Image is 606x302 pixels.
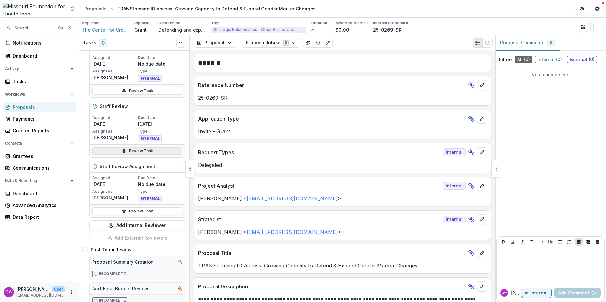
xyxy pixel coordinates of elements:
button: Add External Reviewers [89,233,185,243]
a: Proposals [82,4,109,13]
a: The Center for Growing Justice [82,27,129,33]
div: Communications [13,165,71,171]
a: Data Report [3,212,76,222]
p: Proposal Title [198,249,466,257]
button: edit [477,181,487,191]
button: Align Right [594,238,601,246]
span: 0 [550,41,552,45]
div: Payments [13,116,71,122]
p: No due date [138,181,182,187]
p: Assigned [92,55,137,60]
p: Type [138,129,182,134]
p: Type [138,68,182,74]
p: Reference Number [198,81,466,89]
div: Dashboard [13,53,71,59]
div: Ctrl + K [57,24,72,31]
div: Proposals [13,104,71,110]
p: Proposal Description [198,283,466,290]
button: Proposal Intake5 [242,38,300,48]
p: Duration [311,20,327,26]
span: Data & Reporting [5,179,68,183]
span: Strategic Relationships - Other Grants and Contracts [214,28,303,32]
button: Bold [500,238,507,246]
p: Pipeline [134,20,150,26]
a: [EMAIL_ADDRESS][DOMAIN_NAME] [247,229,338,235]
p: Grant [134,27,147,33]
p: [DATE] [138,121,182,127]
a: Proposals [3,102,76,112]
button: Open Activity [3,64,76,74]
button: Italicize [519,238,526,246]
p: Due Date [138,115,182,121]
button: Plaintext view [473,38,483,48]
div: Quinton Ward [502,291,507,294]
button: Align Left [575,238,583,246]
h5: Staff Review Assignment [100,163,155,170]
span: All ( 0 ) [515,56,532,63]
p: [PERSON_NAME] [92,74,137,81]
p: [PERSON_NAME] [16,286,49,293]
p: Request Types [198,148,440,156]
button: Ordered List [565,238,573,246]
span: 0 [99,39,107,47]
button: Open Data & Reporting [3,176,76,186]
button: Notifications [3,38,76,48]
span: Workflows [5,92,68,97]
p: [PERSON_NAME] < > [198,195,487,202]
button: Open entity switcher [68,3,77,15]
button: Toggle View Cancelled Tasks [176,38,186,48]
button: More [68,288,75,296]
p: $0.00 [335,27,349,33]
p: Description [158,20,180,26]
a: Dashboard [3,51,76,61]
button: Align Center [584,238,592,246]
p: Filter: [499,56,512,63]
button: PDF view [482,38,493,48]
button: Open Workflows [3,89,76,99]
p: Type [138,189,182,194]
h5: Staff Review [100,103,128,110]
button: Underline [509,238,517,246]
button: Heading 1 [537,238,545,246]
span: Contacts [5,141,68,146]
p: Internal Proposal ID [373,20,410,26]
p: Assignees [92,129,137,134]
div: TRANSforming ID Access: Growing Capacity to Defend & Expand Gender Marker Changes [117,5,316,12]
button: edit [477,281,487,292]
p: [DATE] [92,181,137,187]
button: Partners [576,3,588,15]
button: edit [477,214,487,224]
p: Awarded Amount [335,20,368,26]
p: Assigned [92,115,137,121]
div: Tasks [13,78,71,85]
button: Proposal Comments [495,35,560,51]
p: [PERSON_NAME] < > [198,228,487,236]
h5: Proposal Summary Creation [92,259,154,265]
nav: breadcrumb [82,4,318,13]
p: Delegated [198,161,487,169]
p: [EMAIL_ADDRESS][DOMAIN_NAME] [16,293,65,298]
button: Open Contacts [3,138,76,148]
span: External ( 0 ) [567,56,597,63]
div: Proposals [84,5,106,12]
button: Add Comment [554,288,601,298]
a: Payments [3,114,76,124]
button: edit [477,248,487,258]
p: Applicant [82,20,100,26]
span: Internal [443,182,466,190]
p: No due date [138,60,182,67]
a: Communications [3,163,76,173]
a: Advanced Analytics [3,200,76,211]
button: edit [477,114,487,124]
p: [DATE] [92,121,137,127]
span: Notifications [13,41,74,46]
p: 25-0269-SR [198,94,487,102]
button: Add Internal Reviewer [89,220,185,230]
span: INTERNAL [138,196,162,202]
p: [PERSON_NAME] [92,134,137,141]
span: Internal ( 0 ) [535,56,564,63]
p: Internal [530,290,548,296]
button: Heading 2 [547,238,554,246]
div: Dashboard [13,190,71,197]
span: Activity [5,66,68,71]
